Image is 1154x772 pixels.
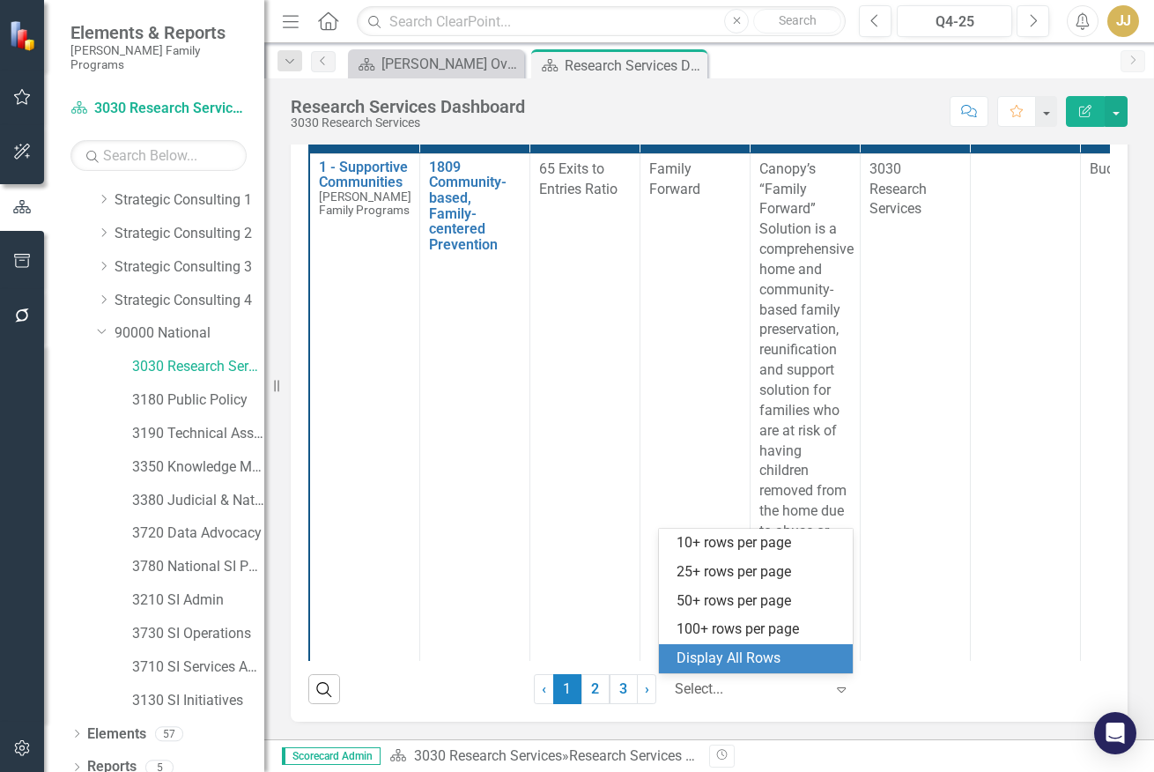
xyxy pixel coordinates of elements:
div: Research Services Dashboard [291,97,525,116]
a: Strategic Consulting 4 [115,291,264,311]
div: Research Services Dashboard [569,747,754,764]
a: Strategic Consulting 1 [115,190,264,211]
a: Strategic Consulting 3 [115,257,264,278]
a: 3710 SI Services Admin [132,657,264,678]
div: [PERSON_NAME] Overview [381,53,520,75]
a: 3720 Data Advocacy [132,523,264,544]
div: Display All Rows [677,649,842,669]
div: 25+ rows per page [677,562,842,583]
a: 90000 National [115,323,264,344]
a: 3030 Research Services [132,357,264,377]
a: 3 [610,674,638,704]
td: Double-Click to Edit Right Click for Context Menu [309,153,419,702]
img: ClearPoint Strategy [9,20,40,51]
a: 3350 Knowledge Management [132,457,264,478]
span: Family Forward [649,160,700,197]
span: › [645,680,649,697]
a: 3030 Research Services [414,747,562,764]
span: Elements & Reports [70,22,247,43]
div: » [389,746,696,767]
button: Q4-25 [897,5,1012,37]
a: 1809 Community-based, Family-centered Prevention [429,160,521,253]
div: 10+ rows per page [677,533,842,553]
a: 2 [581,674,610,704]
small: [PERSON_NAME] Family Programs [70,43,247,72]
div: 57 [155,726,183,741]
input: Search ClearPoint... [357,6,846,37]
a: Elements [87,724,146,745]
input: Search Below... [70,140,247,171]
span: Search [779,13,817,27]
a: 3130 SI Initiatives [132,691,264,711]
div: Open Intercom Messenger [1094,712,1136,754]
div: 50+ rows per page [677,591,842,612]
span: 1 [553,674,581,704]
span: [PERSON_NAME] Family Programs [319,189,411,217]
a: 3180 Public Policy [132,390,264,411]
span: 65 Exits to Entries Ratio [539,160,618,197]
a: 3380 Judicial & National Engage [132,491,264,511]
a: Strategic Consulting 2 [115,224,264,244]
button: JJ [1107,5,1139,37]
a: 3190 Technical Assistance Unit [132,424,264,444]
a: 3030 Research Services [70,99,247,119]
div: 100+ rows per page [677,620,842,640]
a: 1 - Supportive Communities [319,160,411,190]
div: Research Services Dashboard [565,55,703,77]
a: 3730 SI Operations [132,624,264,644]
div: 3030 Research Services [291,116,525,130]
a: 3780 National SI Partnerships [132,557,264,577]
button: Search [753,9,841,33]
span: ‹ [542,680,546,697]
a: 3210 SI Admin [132,590,264,611]
div: Q4-25 [903,11,1006,33]
span: Scorecard Admin [282,747,381,765]
span: 3030 Research Services [869,160,927,218]
a: [PERSON_NAME] Overview [352,53,520,75]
